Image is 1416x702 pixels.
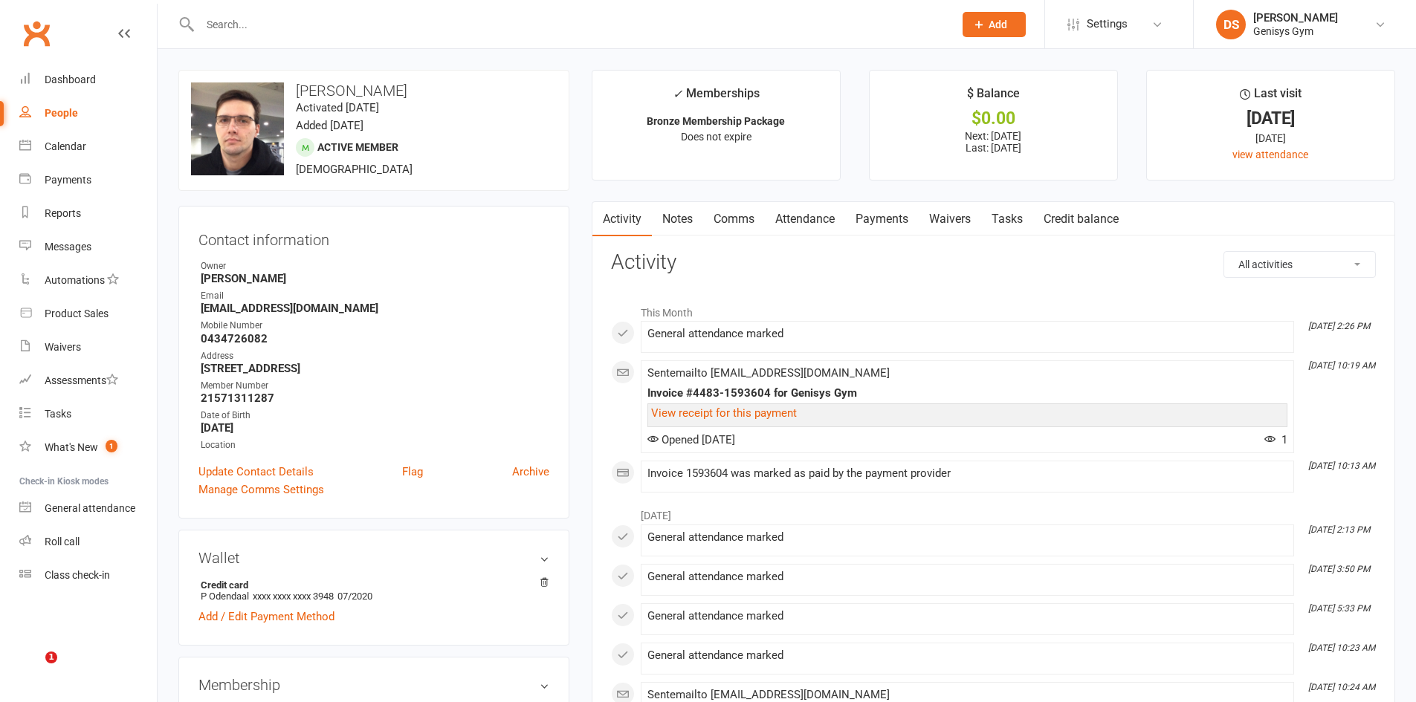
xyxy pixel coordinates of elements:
i: ✓ [673,87,682,101]
div: Product Sales [45,308,109,319]
div: Calendar [45,140,86,152]
time: Added [DATE] [296,119,363,132]
li: P Odendaal [198,577,549,604]
a: General attendance kiosk mode [19,492,157,525]
strong: Bronze Membership Package [647,115,785,127]
a: Payments [19,163,157,197]
a: Dashboard [19,63,157,97]
span: Sent email to [EMAIL_ADDRESS][DOMAIN_NAME] [647,688,890,701]
div: Messages [45,241,91,253]
div: Address [201,349,549,363]
a: What's New1 [19,431,157,464]
strong: [EMAIL_ADDRESS][DOMAIN_NAME] [201,302,549,315]
span: Add [989,19,1007,30]
a: Assessments [19,364,157,397]
div: Automations [45,274,105,286]
span: xxxx xxxx xxxx 3948 [253,591,334,602]
a: Notes [652,202,703,236]
i: [DATE] 10:13 AM [1308,461,1375,471]
span: Settings [1087,7,1128,41]
strong: Credit card [201,579,542,591]
i: [DATE] 10:19 AM [1308,360,1375,371]
a: Product Sales [19,297,157,331]
a: Waivers [919,202,981,236]
div: [DATE] [1160,111,1381,126]
span: 1 [1264,433,1287,446]
div: Waivers [45,341,81,353]
div: Member Number [201,379,549,393]
a: People [19,97,157,130]
span: Sent email to [EMAIL_ADDRESS][DOMAIN_NAME] [647,366,890,380]
strong: [STREET_ADDRESS] [201,362,549,375]
time: Activated [DATE] [296,101,379,114]
h3: Contact information [198,226,549,248]
span: [DEMOGRAPHIC_DATA] [296,163,413,176]
span: 1 [45,651,57,663]
div: Last visit [1240,84,1302,111]
div: Roll call [45,536,80,547]
div: General attendance [45,502,135,514]
a: view attendance [1232,149,1308,160]
i: [DATE] 2:26 PM [1308,321,1370,331]
span: Does not expire [681,131,751,143]
strong: [DATE] [201,421,549,435]
i: [DATE] 10:24 AM [1308,682,1375,692]
a: Tasks [981,202,1033,236]
a: Manage Comms Settings [198,481,324,498]
div: [PERSON_NAME] [1253,11,1338,25]
div: Owner [201,259,549,273]
strong: [PERSON_NAME] [201,272,549,285]
button: Add [963,12,1026,37]
div: General attendance marked [647,571,1287,583]
a: Comms [703,202,765,236]
div: [DATE] [1160,130,1381,146]
a: Roll call [19,525,157,559]
div: Dashboard [45,74,96,85]
h3: Wallet [198,550,549,566]
div: General attendance marked [647,610,1287,623]
img: image1719012704.png [191,82,284,175]
a: Update Contact Details [198,463,314,481]
li: [DATE] [611,500,1376,524]
h3: Membership [198,677,549,693]
div: $0.00 [883,111,1104,126]
div: Genisys Gym [1253,25,1338,38]
i: [DATE] 10:23 AM [1308,643,1375,653]
a: View receipt for this payment [651,406,797,420]
h3: [PERSON_NAME] [191,82,557,99]
div: Date of Birth [201,409,549,423]
span: 1 [106,440,117,452]
a: Waivers [19,331,157,364]
a: Archive [512,463,549,481]
div: Memberships [673,84,760,111]
a: Flag [402,463,423,481]
a: Attendance [765,202,845,236]
div: Email [201,289,549,303]
div: Tasks [45,408,71,420]
div: Reports [45,207,81,219]
a: Calendar [19,130,157,163]
div: Payments [45,174,91,186]
i: [DATE] 2:13 PM [1308,524,1370,535]
a: Automations [19,264,157,297]
div: People [45,107,78,119]
a: Add / Edit Payment Method [198,608,334,625]
div: Invoice #4483-1593604 for Genisys Gym [647,387,1287,400]
a: Clubworx [18,15,55,52]
div: $ Balance [967,84,1020,111]
div: What's New [45,441,98,453]
div: Class check-in [45,569,110,581]
h3: Activity [611,251,1376,274]
span: 07/2020 [337,591,372,602]
a: Activity [592,202,652,236]
iframe: Intercom live chat [15,651,51,687]
strong: 21571311287 [201,391,549,405]
span: Active member [317,141,398,153]
a: Class kiosk mode [19,559,157,592]
li: This Month [611,297,1376,321]
input: Search... [195,14,943,35]
a: Tasks [19,397,157,431]
div: DS [1216,10,1246,39]
strong: 0434726082 [201,332,549,345]
div: Location [201,438,549,452]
